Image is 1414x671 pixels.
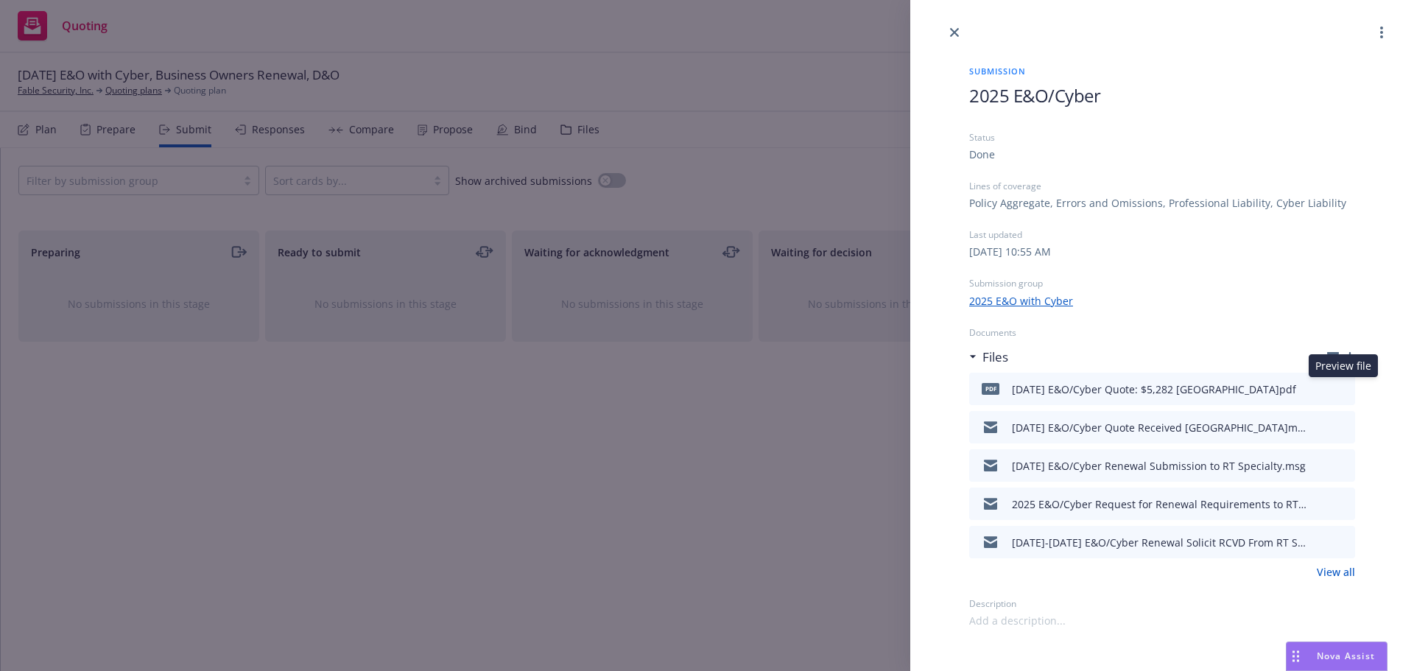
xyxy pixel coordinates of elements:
a: close [946,24,963,41]
div: [DATE] E&O/Cyber Quote: $5,282 [GEOGRAPHIC_DATA]pdf [1012,382,1296,397]
div: [DATE] E&O/Cyber Renewal Submission to RT Specialty.msg [1012,458,1306,474]
div: [DATE]-[DATE] E&O/Cyber Renewal Solicit RCVD From RT Specialty.eml [1012,535,1306,550]
button: download file [1312,533,1324,551]
button: Nova Assist [1286,642,1387,671]
a: View all [1317,564,1355,580]
a: more [1373,24,1390,41]
button: download file [1312,418,1324,436]
div: Done [969,147,995,162]
div: Description [969,597,1355,610]
div: Files [969,348,1008,367]
button: preview file [1336,418,1349,436]
a: 2025 E&O with Cyber [969,293,1073,309]
button: preview file [1336,457,1349,474]
button: download file [1312,380,1324,398]
button: download file [1312,457,1324,474]
span: Nova Assist [1317,650,1375,662]
div: Submission group [969,277,1355,289]
div: Policy Aggregate, Errors and Omissions, Professional Liability, Cyber Liability [969,195,1346,211]
div: 2025 E&O/Cyber Request for Renewal Requirements to RT Specialty.eml [1012,496,1306,512]
button: download file [1312,495,1324,513]
span: Submission [969,65,1355,77]
button: preview file [1336,380,1349,398]
div: Drag to move [1287,642,1305,670]
span: 2025 E&O/Cyber [969,83,1100,108]
button: preview file [1336,495,1349,513]
div: Preview file [1309,354,1378,377]
div: Last updated [969,228,1355,241]
div: [DATE] E&O/Cyber Quote Received [GEOGRAPHIC_DATA]msg [1012,420,1306,435]
span: pdf [982,383,999,394]
button: preview file [1336,533,1349,551]
div: [DATE] 10:55 AM [969,244,1051,259]
div: Status [969,131,1355,144]
div: Documents [969,326,1355,339]
div: Lines of coverage [969,180,1355,192]
h3: Files [982,348,1008,367]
